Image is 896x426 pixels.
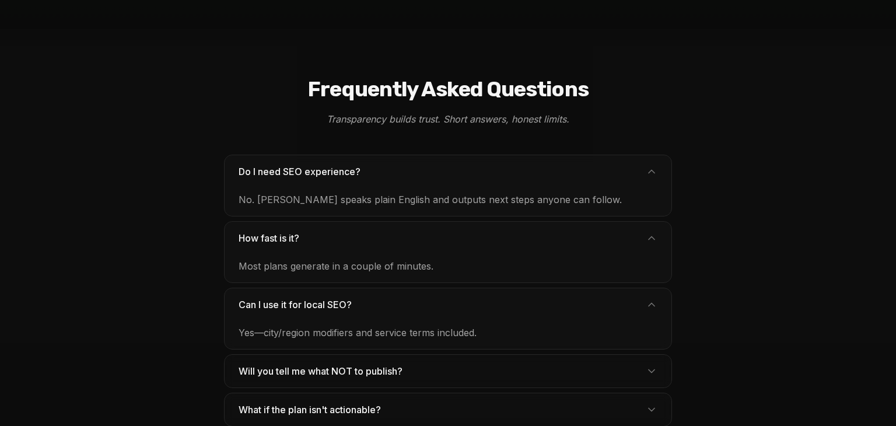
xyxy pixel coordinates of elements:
[225,188,671,216] div: No. [PERSON_NAME] speaks plain English and outputs next steps anyone can follow.
[239,165,370,179] span: Do I need SEO experience?
[225,254,671,282] div: Most plans generate in a couple of minutes.
[225,288,671,321] button: Can I use it for local SEO?
[225,321,671,349] div: Yes—city/region modifiers and service terms included.
[225,355,671,387] button: Will you tell me what NOT to publish?
[239,231,309,245] span: How fast is it?
[224,76,672,102] h2: Frequently Asked Questions
[239,364,412,378] span: Will you tell me what NOT to publish?
[239,403,390,417] span: What if the plan isn't actionable?
[239,298,361,312] span: Can I use it for local SEO?
[225,155,671,188] button: Do I need SEO experience?
[225,222,671,254] button: How fast is it?
[225,393,671,426] button: What if the plan isn't actionable?
[327,113,569,125] em: Transparency builds trust. Short answers, honest limits.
